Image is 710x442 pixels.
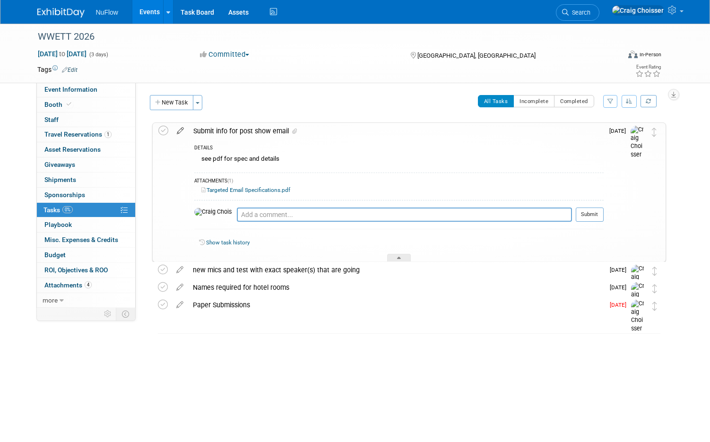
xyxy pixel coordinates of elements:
[44,161,75,168] span: Giveaways
[37,142,135,157] a: Asset Reservations
[96,9,118,16] span: NuFlow
[194,145,604,153] div: DETAILS
[35,28,608,45] div: WWETT 2026
[37,203,135,217] a: Tasks0%
[639,51,661,58] div: In-Person
[628,51,638,58] img: Format-Inperson.png
[37,278,135,293] a: Attachments4
[652,128,657,137] i: Move task
[631,300,645,333] img: Craig Choisser
[194,178,604,186] div: ATTACHMENTS
[62,67,78,73] a: Edit
[44,101,73,108] span: Booth
[201,187,290,193] a: Targeted Email Specifications.pdf
[44,146,101,153] span: Asset Reservations
[172,283,188,292] a: edit
[194,208,232,217] img: Craig Choisser
[188,297,604,313] div: Paper Submissions
[58,50,67,58] span: to
[172,301,188,309] a: edit
[37,50,87,58] span: [DATE] [DATE]
[188,262,604,278] div: new mics and test with exact speaker(s) that are going
[569,49,661,63] div: Event Format
[652,302,657,311] i: Move task
[206,239,250,246] a: Show task history
[37,8,85,17] img: ExhibitDay
[478,95,514,107] button: All Tasks
[513,95,554,107] button: Incomplete
[37,263,135,277] a: ROI, Objectives & ROO
[37,82,135,97] a: Event Information
[554,95,594,107] button: Completed
[44,86,97,93] span: Event Information
[44,116,59,123] span: Staff
[43,206,73,214] span: Tasks
[88,52,108,58] span: (3 days)
[631,282,645,316] img: Craig Choisser
[631,126,645,159] img: Craig Choisser
[631,265,645,298] img: Craig Choisser
[37,173,135,187] a: Shipments
[612,5,664,16] img: Craig Choisser
[188,279,604,295] div: Names required for hotel rooms
[37,113,135,127] a: Staff
[37,97,135,112] a: Booth
[116,308,135,320] td: Toggle Event Tabs
[44,221,72,228] span: Playbook
[100,308,116,320] td: Personalize Event Tab Strip
[189,123,604,139] div: Submit info for post show email
[150,95,193,110] button: New Task
[652,267,657,276] i: Move task
[44,130,112,138] span: Travel Reservations
[43,296,58,304] span: more
[652,284,657,293] i: Move task
[62,206,73,213] span: 0%
[569,9,590,16] span: Search
[610,302,631,308] span: [DATE]
[609,128,631,134] span: [DATE]
[37,293,135,308] a: more
[197,50,253,60] button: Committed
[576,208,604,222] button: Submit
[44,281,92,289] span: Attachments
[67,102,71,107] i: Booth reservation complete
[37,157,135,172] a: Giveaways
[37,188,135,202] a: Sponsorships
[44,251,66,259] span: Budget
[172,127,189,135] a: edit
[44,266,108,274] span: ROI, Objectives & ROO
[44,191,85,199] span: Sponsorships
[37,127,135,142] a: Travel Reservations1
[44,176,76,183] span: Shipments
[85,281,92,288] span: 4
[227,178,233,183] span: (1)
[635,65,661,69] div: Event Rating
[37,248,135,262] a: Budget
[417,52,536,59] span: [GEOGRAPHIC_DATA], [GEOGRAPHIC_DATA]
[37,217,135,232] a: Playbook
[172,266,188,274] a: edit
[37,233,135,247] a: Misc. Expenses & Credits
[44,236,118,243] span: Misc. Expenses & Credits
[194,153,604,167] div: see pdf for spec and details
[104,131,112,138] span: 1
[556,4,599,21] a: Search
[37,65,78,74] td: Tags
[641,95,657,107] a: Refresh
[610,284,631,291] span: [DATE]
[610,267,631,273] span: [DATE]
